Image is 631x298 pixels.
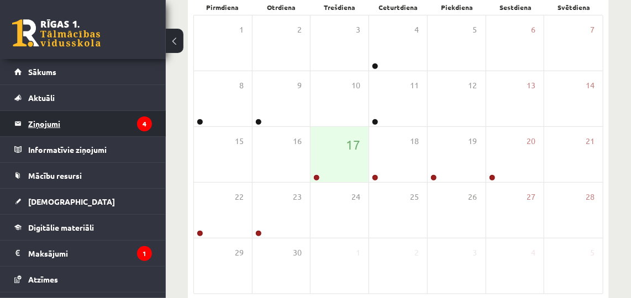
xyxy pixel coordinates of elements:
[137,246,152,261] i: 1
[414,247,419,259] span: 2
[28,93,55,103] span: Aktuāli
[28,222,94,232] span: Digitālie materiāli
[469,191,477,203] span: 26
[590,247,595,259] span: 5
[410,135,419,147] span: 18
[473,247,477,259] span: 3
[293,135,302,147] span: 16
[351,191,360,203] span: 24
[586,191,595,203] span: 28
[28,241,152,266] legend: Maksājumi
[12,19,101,47] a: Rīgas 1. Tālmācības vidusskola
[28,111,152,136] legend: Ziņojumi
[137,116,152,131] i: 4
[14,137,152,162] a: Informatīvie ziņojumi
[28,137,152,162] legend: Informatīvie ziņojumi
[293,247,302,259] span: 30
[469,135,477,147] span: 19
[410,79,419,92] span: 11
[351,79,360,92] span: 10
[527,191,535,203] span: 27
[239,79,244,92] span: 8
[586,135,595,147] span: 21
[14,111,152,136] a: Ziņojumi4
[356,247,360,259] span: 1
[590,24,595,36] span: 7
[527,79,535,92] span: 13
[473,24,477,36] span: 5
[297,79,302,92] span: 9
[14,189,152,214] a: [DEMOGRAPHIC_DATA]
[297,24,302,36] span: 2
[28,67,56,77] span: Sākums
[356,24,360,36] span: 3
[235,191,244,203] span: 22
[14,267,152,292] a: Atzīmes
[28,274,58,284] span: Atzīmes
[235,135,244,147] span: 15
[586,79,595,92] span: 14
[346,135,360,154] span: 17
[28,171,82,180] span: Mācību resursi
[531,247,535,259] span: 4
[14,215,152,240] a: Digitālie materiāli
[527,135,535,147] span: 20
[235,247,244,259] span: 29
[14,85,152,110] a: Aktuāli
[469,79,477,92] span: 12
[14,241,152,266] a: Maksājumi1
[14,163,152,188] a: Mācību resursi
[414,24,419,36] span: 4
[410,191,419,203] span: 25
[14,59,152,84] a: Sākums
[239,24,244,36] span: 1
[531,24,535,36] span: 6
[293,191,302,203] span: 23
[28,196,115,206] span: [DEMOGRAPHIC_DATA]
